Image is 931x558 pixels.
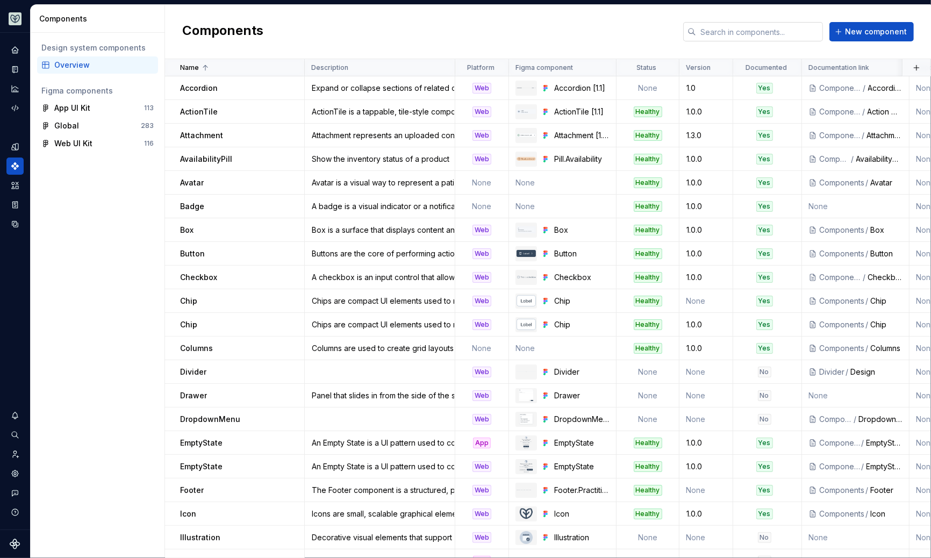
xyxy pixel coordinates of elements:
div: A checkbox is an input control that allows a user to select one or more options from a number of ... [305,272,454,283]
div: 113 [144,104,154,112]
td: None [509,195,617,218]
p: Documentation link [808,63,869,72]
div: AvailabilityStatusPill [856,154,903,164]
img: Attachment [1.3] [517,133,536,137]
div: Divider [819,367,844,377]
div: Components [819,272,862,283]
a: App UI Kit113 [37,99,158,117]
div: 1.0.0 [680,319,732,330]
div: Documentation [6,61,24,78]
div: Attachment [866,130,903,141]
div: Web [472,130,491,141]
div: Healthy [634,485,662,496]
div: The Footer component is a structured, persistent section at the bottom of the page used to provid... [305,485,454,496]
div: Components [819,154,850,164]
div: Yes [756,461,773,472]
div: DropdownMenu [554,414,610,425]
div: Web [472,225,491,235]
td: None [679,526,733,549]
div: Attachment [1.3] [554,130,610,141]
p: Platform [467,63,495,72]
div: / [864,296,870,306]
div: Components [819,296,864,306]
a: Settings [6,465,24,482]
div: Expand or collapse sections of related content. [305,83,454,94]
div: Healthy [634,438,662,448]
p: Icon [180,509,196,519]
div: No [758,390,771,401]
div: Panel that slides in from the side of the screen to display supporting content or tasks [305,390,454,401]
div: / [862,83,868,94]
a: Overview [37,56,158,74]
p: Button [180,248,205,259]
div: Components [819,414,853,425]
input: Search in components... [696,22,823,41]
a: Web UI Kit116 [37,135,158,152]
div: Healthy [634,272,662,283]
div: Columns are used to create grid layouts following a 12-grid system [305,343,454,354]
div: Avatar [870,177,903,188]
button: Search ⌘K [6,426,24,443]
td: None [679,289,733,313]
div: Yes [756,201,773,212]
div: 1.0.0 [680,461,732,472]
p: EmptyState [180,438,223,448]
p: DropdownMenu [180,414,240,425]
div: Button [554,248,610,259]
div: / [844,367,850,377]
a: Assets [6,177,24,194]
td: None [617,526,679,549]
div: Healthy [634,154,662,164]
div: Web [472,248,491,259]
img: Drawer [519,389,534,402]
img: ActionTile [1.1] [517,109,536,114]
div: Chip [870,319,903,330]
div: Components [819,343,864,354]
div: Overview [54,60,154,70]
div: An Empty State is a UI pattern used to communicate that no data or content is currently available... [305,461,454,472]
div: Chip [870,296,903,306]
div: Attachment represents an uploaded content. [305,130,454,141]
p: Name [180,63,199,72]
div: Yes [756,248,773,259]
div: Web [472,509,491,519]
div: Contact support [6,484,24,502]
h2: Components [182,22,263,41]
div: Decorative visual elements that support and enhance user understanding in specific contexts [305,532,454,543]
div: Web [472,485,491,496]
div: Footer [870,485,903,496]
div: Checkbox [554,272,610,283]
div: Dropdown Menu [858,414,903,425]
div: No [758,532,771,543]
div: Home [6,41,24,59]
td: None [679,407,733,431]
img: Footer.Practitioner [517,490,536,491]
div: Buttons are the core of performing actions within [GEOGRAPHIC_DATA] [305,248,454,259]
div: Healthy [634,130,662,141]
div: Components [39,13,160,24]
div: Yes [756,485,773,496]
p: Chip [180,319,197,330]
div: Illustration [554,532,610,543]
div: No [758,367,771,377]
div: / [864,509,870,519]
div: Accordion [868,83,903,94]
td: None [679,384,733,407]
td: None [617,360,679,384]
div: Yes [756,343,773,354]
div: Avatar is a visual way to represent a patient or a store. It can display text, or images. [305,177,454,188]
div: Components [819,248,864,259]
div: Data sources [6,216,24,233]
p: Divider [180,367,206,377]
div: Storybook stories [6,196,24,213]
div: Chips are compact UI elements used to represent discrete values, selections, or filters in a spac... [305,319,454,330]
div: Chip [554,296,610,306]
img: DropdownMenu [519,413,534,426]
div: 1.0.0 [680,438,732,448]
div: ActionTile [1.1] [554,106,610,117]
div: Components [819,130,861,141]
div: Components [819,485,864,496]
img: Pill.Availability [517,157,536,161]
div: Healthy [634,201,662,212]
div: Web [472,83,491,94]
